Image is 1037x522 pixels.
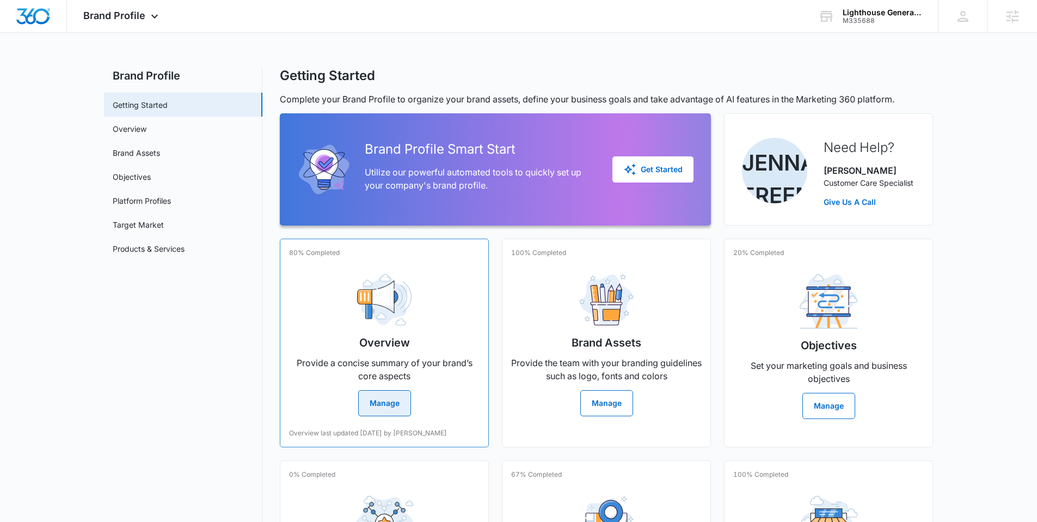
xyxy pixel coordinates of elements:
[41,64,97,71] div: Domain Overview
[28,28,120,37] div: Domain: [DOMAIN_NAME]
[289,470,335,479] p: 0% Completed
[17,28,26,37] img: website_grey.svg
[733,248,784,258] p: 20% Completed
[733,470,788,479] p: 100% Completed
[742,138,807,203] img: Jenna Freeman
[623,163,683,176] div: Get Started
[824,164,913,177] p: [PERSON_NAME]
[572,335,641,351] h2: Brand Assets
[113,147,160,159] a: Brand Assets
[824,138,913,157] h2: Need Help?
[289,248,340,258] p: 80% Completed
[724,239,933,447] a: 20% CompletedObjectivesSet your marketing goals and business objectivesManage
[17,17,26,26] img: logo_orange.svg
[802,393,855,419] button: Manage
[289,356,480,383] p: Provide a concise summary of your brand’s core aspects
[511,248,566,258] p: 100% Completed
[83,10,145,21] span: Brand Profile
[113,171,151,183] a: Objectives
[365,166,595,192] p: Utilize our powerful automated tools to quickly set up your company's brand profile.
[30,17,53,26] div: v 4.0.25
[289,428,447,438] p: Overview last updated [DATE] by [PERSON_NAME]
[824,177,913,189] p: Customer Care Specialist
[843,8,922,17] div: account name
[113,243,185,254] a: Products & Services
[29,63,38,72] img: tab_domain_overview_orange.svg
[113,219,164,230] a: Target Market
[502,239,711,447] a: 100% CompletedBrand AssetsProvide the team with your branding guidelines such as logo, fonts and ...
[280,93,933,106] p: Complete your Brand Profile to organize your brand assets, define your business goals and take ad...
[824,196,913,208] a: Give Us A Call
[365,139,595,159] h2: Brand Profile Smart Start
[280,68,375,84] h1: Getting Started
[108,63,117,72] img: tab_keywords_by_traffic_grey.svg
[358,390,411,416] button: Manage
[511,470,562,479] p: 67% Completed
[113,99,168,111] a: Getting Started
[359,335,410,351] h2: Overview
[280,239,489,447] a: 80% CompletedOverviewProvide a concise summary of your brand’s core aspectsManageOverview last up...
[120,64,183,71] div: Keywords by Traffic
[511,356,702,383] p: Provide the team with your branding guidelines such as logo, fonts and colors
[733,359,924,385] p: Set your marketing goals and business objectives
[843,17,922,25] div: account id
[104,68,262,84] h2: Brand Profile
[801,337,857,354] h2: Objectives
[113,123,146,135] a: Overview
[113,195,171,207] a: Platform Profiles
[612,156,694,183] button: Get Started
[580,390,633,416] button: Manage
